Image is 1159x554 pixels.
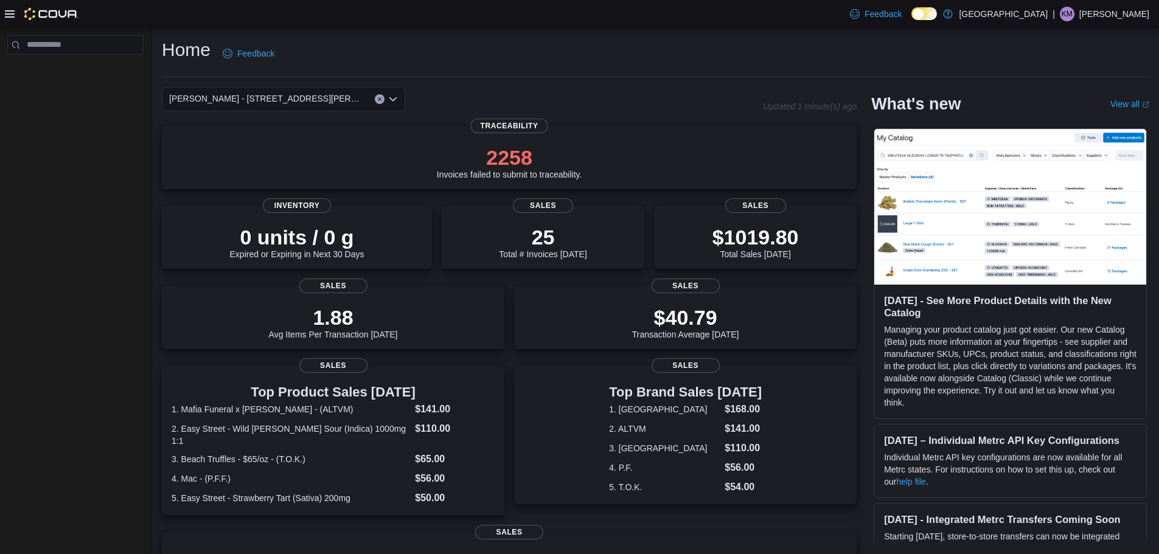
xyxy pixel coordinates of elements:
input: Dark Mode [911,7,937,20]
span: [PERSON_NAME] - [STREET_ADDRESS][PERSON_NAME] [169,91,363,106]
p: | [1053,7,1055,21]
div: Transaction Average [DATE] [632,305,739,339]
dd: $65.00 [415,452,495,466]
dt: 2. ALTVM [609,423,720,435]
dt: 4. P.F. [609,462,720,474]
span: Feedback [865,8,902,20]
button: Open list of options [388,94,398,104]
a: Feedback [845,2,907,26]
dt: 3. Beach Truffles - $65/oz - (T.O.K.) [172,453,410,465]
span: Sales [299,358,367,373]
dt: 4. Mac - (P.F.F.) [172,473,410,485]
div: Invoices failed to submit to traceability. [437,145,582,179]
svg: External link [1142,101,1149,108]
p: 2258 [437,145,582,170]
span: Dark Mode [911,20,912,21]
a: help file [896,477,925,486]
p: 25 [499,225,586,249]
p: $1019.80 [712,225,799,249]
div: Avg Items Per Transaction [DATE] [269,305,398,339]
div: Kris Miller [1060,7,1074,21]
h3: [DATE] – Individual Metrc API Key Configurations [884,434,1136,446]
h3: Top Brand Sales [DATE] [609,385,762,400]
h1: Home [162,38,211,62]
dd: $110.00 [725,441,762,455]
span: Sales [513,198,574,213]
dt: 5. Easy Street - Strawberry Tart (Sativa) 200mg [172,492,410,504]
a: View allExternal link [1110,99,1149,109]
h3: [DATE] - Integrated Metrc Transfers Coming Soon [884,513,1136,525]
dd: $110.00 [415,421,495,436]
p: Individual Metrc API key configurations are now available for all Metrc states. For instructions ... [884,451,1136,488]
a: Feedback [218,41,279,66]
dd: $168.00 [725,402,762,417]
button: Clear input [375,94,385,104]
div: Total Sales [DATE] [712,225,799,259]
dt: 2. Easy Street - Wild [PERSON_NAME] Sour (Indica) 1000mg 1:1 [172,423,410,447]
span: Sales [725,198,786,213]
p: Updated 1 minute(s) ago [763,102,857,111]
dd: $141.00 [725,421,762,436]
span: KM [1062,7,1073,21]
dt: 1. [GEOGRAPHIC_DATA] [609,403,720,415]
dt: 1. Mafia Funeral x [PERSON_NAME] - (ALTVM) [172,403,410,415]
img: Cova [24,8,78,20]
dt: 5. T.O.K. [609,481,720,493]
p: 1.88 [269,305,398,330]
p: [GEOGRAPHIC_DATA] [959,7,1048,21]
span: Sales [652,358,720,373]
p: $40.79 [632,305,739,330]
div: Expired or Expiring in Next 30 Days [230,225,364,259]
span: Inventory [263,198,331,213]
span: Sales [652,279,720,293]
span: Feedback [237,47,274,60]
dd: $56.00 [725,460,762,475]
dd: $54.00 [725,480,762,494]
h3: Top Product Sales [DATE] [172,385,495,400]
dd: $141.00 [415,402,495,417]
p: 0 units / 0 g [230,225,364,249]
p: Managing your product catalog just got easier. Our new Catalog (Beta) puts more information at yo... [884,324,1136,409]
p: [PERSON_NAME] [1079,7,1149,21]
dt: 3. [GEOGRAPHIC_DATA] [609,442,720,454]
div: Total # Invoices [DATE] [499,225,586,259]
span: Sales [475,525,543,539]
dd: $50.00 [415,491,495,505]
h3: [DATE] - See More Product Details with the New Catalog [884,294,1136,319]
dd: $56.00 [415,471,495,486]
span: Sales [299,279,367,293]
nav: Complex example [7,57,144,86]
h2: What's new [871,94,961,114]
span: Traceability [471,119,548,133]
